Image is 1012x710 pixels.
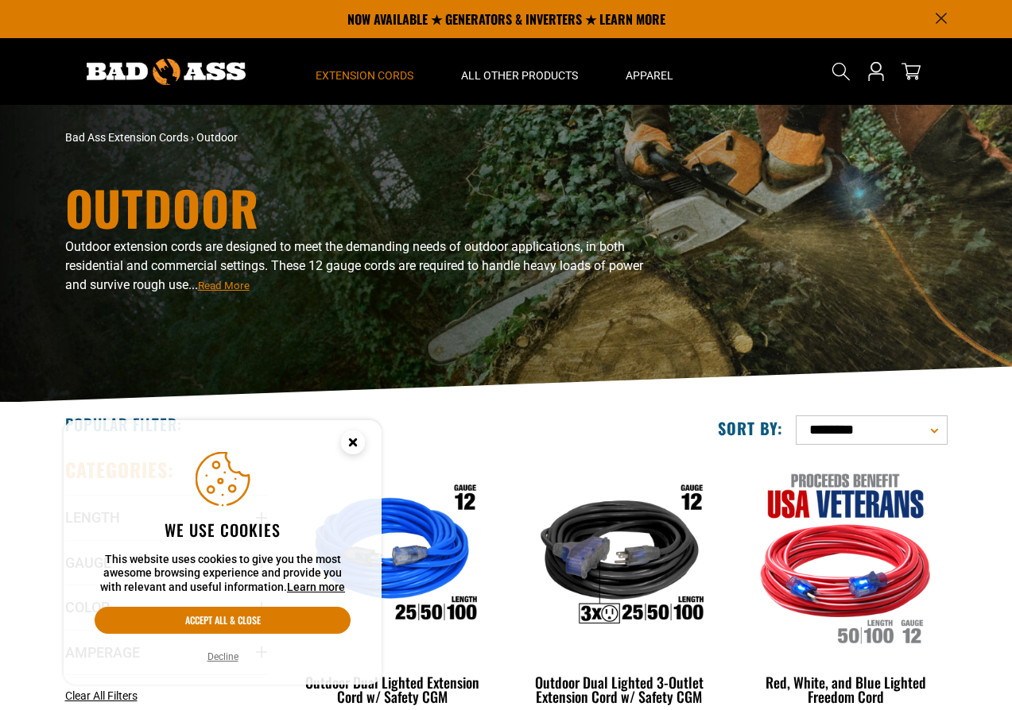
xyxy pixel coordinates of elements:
h2: We use cookies [95,519,351,540]
a: Clear All Filters [65,688,144,704]
button: Accept all & close [95,607,351,634]
summary: Search [828,59,854,84]
img: Red, White, and Blue Lighted Freedom Cord [746,465,946,648]
nav: breadcrumbs [65,129,646,146]
div: Outdoor Dual Lighted Extension Cord w/ Safety CGM [292,675,494,704]
summary: Apparel [602,38,697,105]
a: Bad Ass Extension Cords [65,131,188,144]
summary: All Other Products [437,38,602,105]
aside: Cookie Consent [64,420,382,685]
label: Sort by: [718,418,783,438]
span: Extension Cords [316,68,413,83]
h2: Popular Filter: [65,414,182,434]
div: Outdoor Dual Lighted 3-Outlet Extension Cord w/ Safety CGM [518,675,720,704]
span: Read More [198,280,250,291]
img: Outdoor Dual Lighted Extension Cord w/ Safety CGM [293,465,493,648]
span: Outdoor [196,131,238,144]
p: This website uses cookies to give you the most awesome browsing experience and provide you with r... [95,553,351,595]
img: Bad Ass Extension Cords [87,59,246,85]
span: Outdoor extension cords are designed to meet the demanding needs of outdoor applications, in both... [65,239,643,292]
div: Red, White, and Blue Lighted Freedom Cord [744,675,947,704]
span: Clear All Filters [65,689,138,702]
a: Learn more [287,581,345,593]
span: Apparel [626,68,673,83]
span: All Other Products [461,68,578,83]
h1: Outdoor [65,183,646,231]
button: Decline [203,649,243,665]
span: › [191,131,194,144]
summary: Extension Cords [292,38,437,105]
img: Outdoor Dual Lighted 3-Outlet Extension Cord w/ Safety CGM [519,465,719,648]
